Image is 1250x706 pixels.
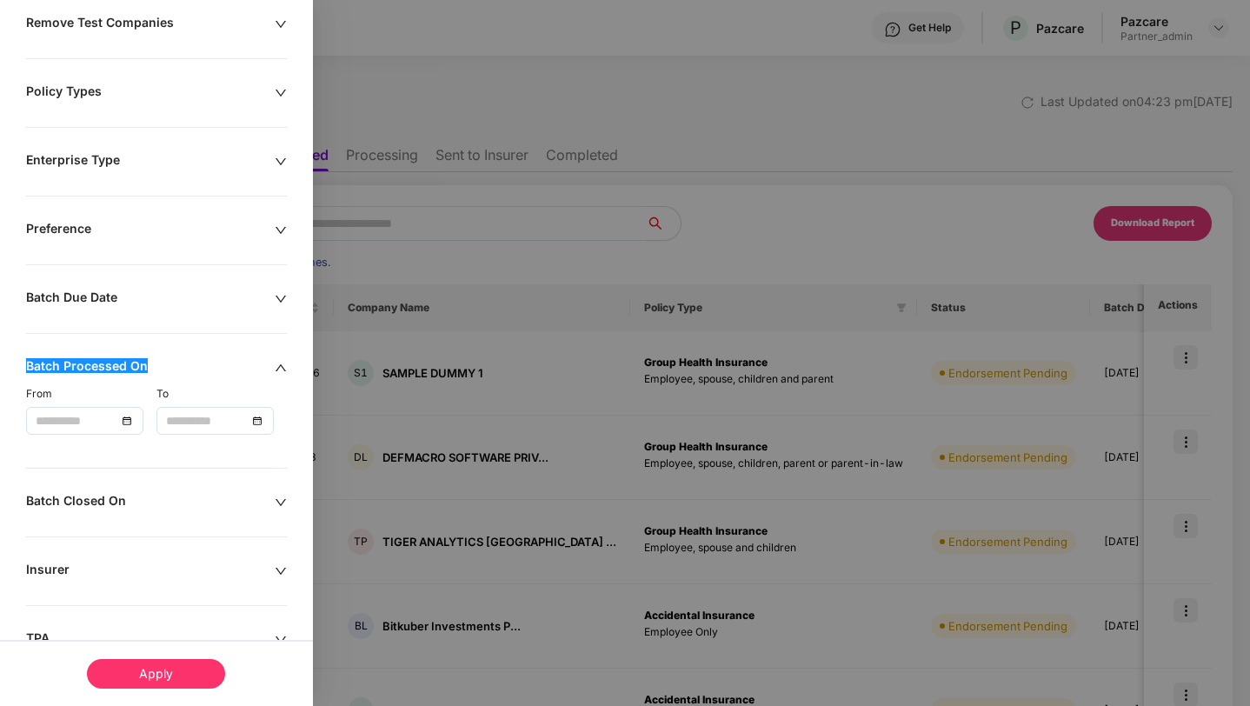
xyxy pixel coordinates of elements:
[275,87,287,99] span: down
[275,224,287,236] span: down
[26,630,275,649] div: TPA
[26,221,275,240] div: Preference
[26,562,275,581] div: Insurer
[26,152,275,171] div: Enterprise Type
[275,362,287,374] span: up
[26,290,275,309] div: Batch Due Date
[275,293,287,305] span: down
[26,15,275,34] div: Remove Test Companies
[26,386,156,403] div: From
[26,358,275,377] div: Batch Processed On
[26,83,275,103] div: Policy Types
[275,634,287,646] span: down
[26,493,275,512] div: Batch Closed On
[87,659,225,689] div: Apply
[275,565,287,577] span: down
[275,156,287,168] span: down
[275,18,287,30] span: down
[275,496,287,509] span: down
[156,386,287,403] div: To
